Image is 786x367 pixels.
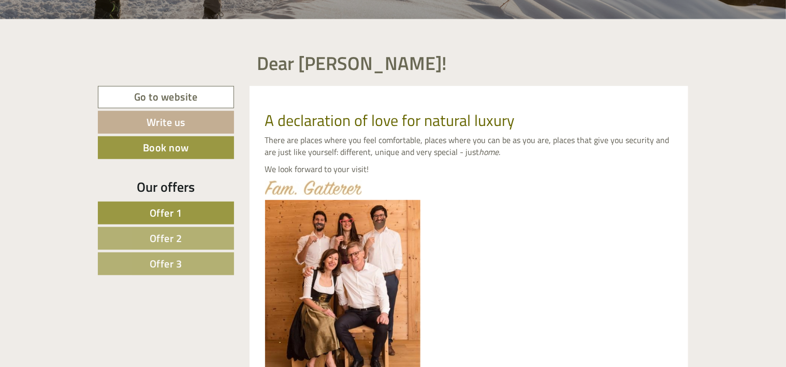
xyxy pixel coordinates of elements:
p: There are places where you feel comfortable, places where you can be as you are, places that give... [265,134,673,158]
span: Offer 1 [150,205,182,221]
span: Offer 3 [150,256,182,272]
a: Book now [98,136,234,159]
h1: Dear [PERSON_NAME]! [257,53,447,74]
span: Offer 2 [150,230,182,246]
em: home [479,146,499,158]
img: image [265,180,362,195]
span: A declaration of love for natural luxury [265,108,515,132]
a: Go to website [98,86,234,108]
div: Our offers [98,177,234,196]
a: Write us [98,111,234,134]
p: We look forward to your visit! [265,163,673,175]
